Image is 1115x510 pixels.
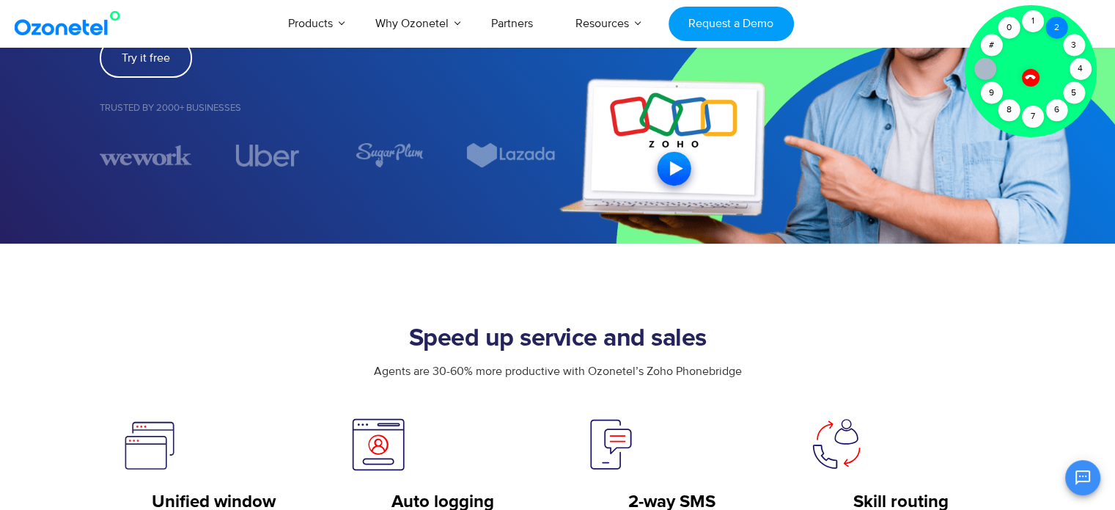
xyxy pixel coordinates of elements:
[355,142,424,168] img: sugarplum
[374,364,742,379] span: Agents are 30-60% more productive with Ozonetel’s Zoho Phonebridge
[1065,460,1100,495] button: Open chat
[809,417,864,472] img: skill-routing
[100,38,192,78] a: Try it free
[100,103,558,113] h5: Trusted by 2000+ Businesses
[465,142,557,168] div: 6 / 7
[1070,58,1092,80] div: 4
[998,99,1020,121] div: 8
[1045,17,1067,39] div: 2
[343,142,435,168] div: 5 / 7
[122,417,177,472] img: unified window
[998,17,1020,39] div: 0
[1045,99,1067,121] div: 6
[980,82,1002,104] div: 9
[100,142,558,168] div: Image Carousel
[235,145,299,167] img: uber
[122,52,170,64] span: Try it free
[580,417,636,472] img: 2-way-sms
[221,145,314,167] div: 4 / 7
[1063,82,1085,104] div: 5
[100,142,192,168] img: wework
[465,142,557,168] img: Lazada
[100,142,192,168] div: 3 / 7
[1022,10,1044,32] div: 1
[1022,106,1044,128] div: 7
[980,34,1002,57] div: #
[350,417,406,472] img: auto-login
[1063,34,1085,57] div: 3
[100,324,1016,354] h2: Speed up service and sales
[669,7,794,41] a: Request a Demo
